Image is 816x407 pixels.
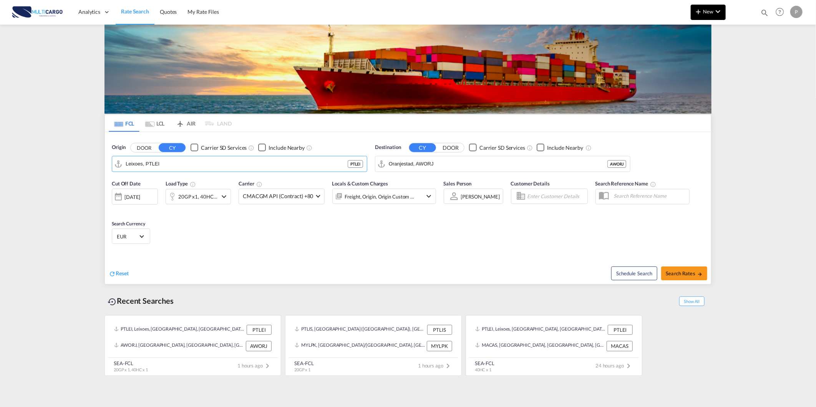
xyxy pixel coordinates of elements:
[389,158,607,170] input: Search by Port
[104,292,177,309] div: Recent Searches
[527,145,533,151] md-icon: Unchecked: Search for CY (Container Yard) services for all selected carriers.Checked : Search for...
[176,119,185,125] md-icon: icon-airplane
[418,362,453,369] span: 1 hours ago
[139,115,170,132] md-tab-item: LCL
[109,115,139,132] md-tab-item: FCL
[114,367,148,372] span: 20GP x 1, 40HC x 1
[285,315,462,376] recent-search-card: PTLIS, [GEOGRAPHIC_DATA] ([GEOGRAPHIC_DATA]), [GEOGRAPHIC_DATA], [GEOGRAPHIC_DATA], [GEOGRAPHIC_D...
[116,231,146,242] md-select: Select Currency: € EUREuro
[124,194,140,200] div: [DATE]
[650,181,656,187] md-icon: Your search will be saved by the below given name
[114,360,148,367] div: SEA-FCL
[461,194,500,200] div: [PERSON_NAME]
[475,367,491,372] span: 40HC x 1
[773,5,786,18] span: Help
[112,221,145,227] span: Search Currency
[479,144,525,152] div: Carrier SD Services
[131,143,158,152] button: DOOR
[437,143,464,152] button: DOOR
[126,158,348,170] input: Search by Port
[295,325,425,335] div: PTLIS, Lisbon (Lisboa), Portugal, Southern Europe, Europe
[237,362,272,369] span: 1 hours ago
[201,144,247,152] div: Carrier SD Services
[112,180,141,187] span: Cut Off Date
[585,145,592,151] md-icon: Unchecked: Ignores neighbouring ports when fetching rates.Checked : Includes neighbouring ports w...
[295,341,425,351] div: MYLPK, Northport/Port Klang, Malaysia, South East Asia, Asia Pacific
[661,266,707,280] button: Search Ratesicon-arrow-right
[247,325,272,335] div: PTLEI
[114,325,245,335] div: PTLEI, Leixoes, Portugal, Southern Europe, Europe
[375,156,630,172] md-input-container: Oranjestad, AWORJ
[475,325,606,335] div: PTLEI, Leixoes, Portugal, Southern Europe, Europe
[105,132,711,284] div: Origin DOOR CY Checkbox No InkUnchecked: Search for CY (Container Yard) services for all selected...
[12,3,63,21] img: 82db67801a5411eeacfdbd8acfa81e61.png
[790,6,803,18] div: P
[256,181,262,187] md-icon: The selected Trucker/Carrierwill be displayed in the rate results If the rates are from another f...
[109,270,116,277] md-icon: icon-refresh
[527,190,585,202] input: Enter Customer Details
[409,143,436,152] button: CY
[190,181,196,187] md-icon: icon-information-outline
[425,192,434,201] md-icon: icon-chevron-down
[112,156,367,172] md-input-container: Leixoes, PTLEI
[348,160,363,168] div: PTLEI
[375,144,401,151] span: Destination
[760,8,769,20] div: icon-magnify
[475,360,494,367] div: SEA-FCL
[258,144,305,152] md-checkbox: Checkbox No Ink
[78,8,100,16] span: Analytics
[187,8,219,15] span: My Rate Files
[466,315,642,376] recent-search-card: PTLEI, Leixoes, [GEOGRAPHIC_DATA], [GEOGRAPHIC_DATA], [GEOGRAPHIC_DATA] PTLEIMACAS, [GEOGRAPHIC_D...
[166,189,231,204] div: 20GP x1 40HC x1icon-chevron-down
[239,180,262,187] span: Carrier
[547,144,583,152] div: Include Nearby
[760,8,769,17] md-icon: icon-magnify
[666,270,703,276] span: Search Rates
[694,7,703,16] md-icon: icon-plus 400-fg
[444,180,472,187] span: Sales Person
[269,144,305,152] div: Include Nearby
[607,341,633,351] div: MACAS
[595,180,657,187] span: Search Reference Name
[511,180,550,187] span: Customer Details
[243,192,313,200] span: CMACGM API (Contract) +80
[112,189,158,205] div: [DATE]
[460,191,501,202] md-select: Sales Person: Patricia Barroso
[697,271,703,277] md-icon: icon-arrow-right
[108,297,117,306] md-icon: icon-backup-restore
[114,341,244,351] div: AWORJ, Oranjestad, Aruba, Caribbean, Americas
[427,341,452,351] div: MYLPK
[112,204,118,214] md-datepicker: Select
[248,145,254,151] md-icon: Unchecked: Search for CY (Container Yard) services for all selected carriers.Checked : Search for...
[191,144,247,152] md-checkbox: Checkbox No Ink
[178,191,217,202] div: 20GP x1 40HC x1
[121,8,149,15] span: Rate Search
[611,266,657,280] button: Note: By default Schedule search will only considerorigin ports, destination ports and cut off da...
[475,341,605,351] div: MACAS, Casablanca, Morocco, Northern Africa, Africa
[595,362,633,369] span: 24 hours ago
[219,192,229,201] md-icon: icon-chevron-down
[117,233,138,240] span: EUR
[691,5,726,20] button: icon-plus 400-fgNewicon-chevron-down
[773,5,790,19] div: Help
[607,160,626,168] div: AWORJ
[159,143,186,152] button: CY
[610,190,689,202] input: Search Reference Name
[170,115,201,132] md-tab-item: AIR
[332,189,436,204] div: Freight Origin Origin Custom Destination Destination Custom Factory Stuffingicon-chevron-down
[263,361,272,371] md-icon: icon-chevron-right
[624,361,633,371] md-icon: icon-chevron-right
[294,360,314,367] div: SEA-FCL
[306,145,312,151] md-icon: Unchecked: Ignores neighbouring ports when fetching rates.Checked : Includes neighbouring ports w...
[713,7,723,16] md-icon: icon-chevron-down
[6,367,33,395] iframe: Chat
[104,25,712,114] img: LCL+%26+FCL+BACKGROUND.png
[537,144,583,152] md-checkbox: Checkbox No Ink
[160,8,177,15] span: Quotes
[679,296,705,306] span: Show All
[112,144,126,151] span: Origin
[469,144,525,152] md-checkbox: Checkbox No Ink
[166,180,196,187] span: Load Type
[104,315,281,376] recent-search-card: PTLEI, Leixoes, [GEOGRAPHIC_DATA], [GEOGRAPHIC_DATA], [GEOGRAPHIC_DATA] PTLEIAWORJ, [GEOGRAPHIC_D...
